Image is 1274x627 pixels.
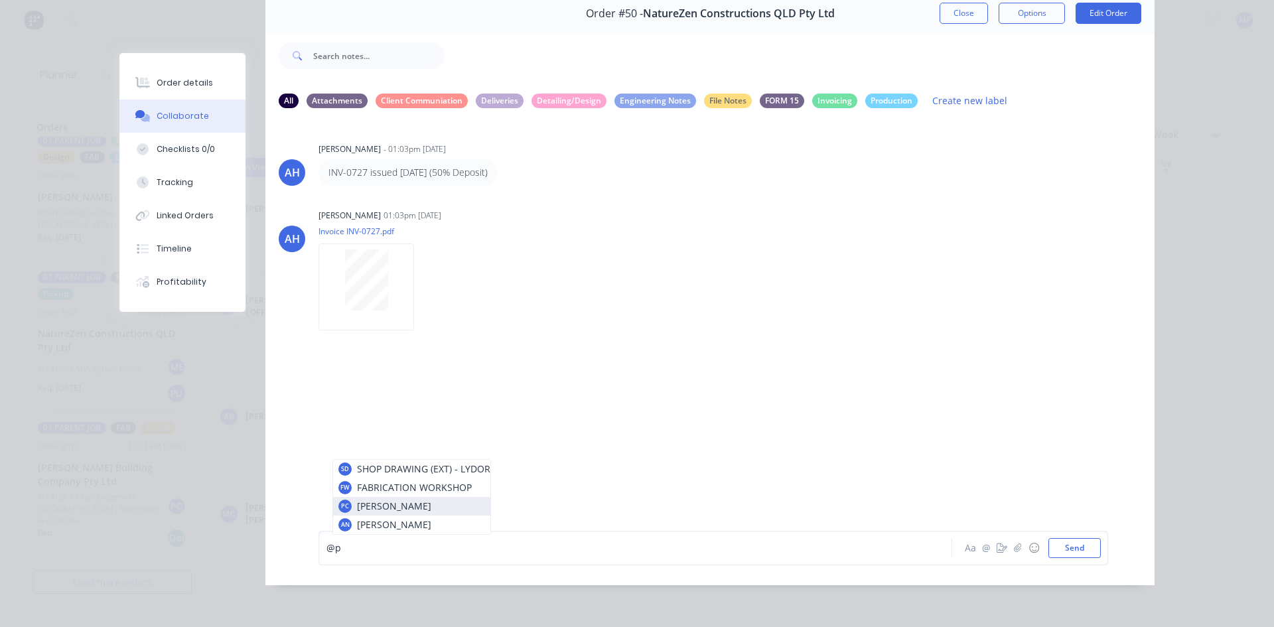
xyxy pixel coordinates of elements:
div: AN [341,520,350,529]
div: PC [341,502,349,511]
div: Profitability [157,276,206,288]
button: Linked Orders [119,199,246,232]
span: @p [326,541,341,554]
p: [PERSON_NAME] [357,518,431,531]
div: - 01:03pm [DATE] [384,143,446,155]
div: [PERSON_NAME] [318,143,381,155]
div: FW [340,483,350,492]
div: Timeline [157,243,192,255]
button: Close [940,3,988,24]
div: Collaborate [157,110,209,122]
div: AH [285,231,300,247]
span: NatureZen Constructions QLD Pty Ltd [643,7,835,20]
p: Invoice INV-0727.pdf [318,226,427,237]
div: Checklists 0/0 [157,143,215,155]
button: Checklists 0/0 [119,133,246,166]
button: Edit Order [1076,3,1141,24]
p: FABRICATION WORKSHOP [357,480,472,494]
button: @ [978,540,994,556]
p: SHOP DRAWING (EXT) - LYDOR [357,462,490,476]
div: All [279,94,299,108]
div: Order details [157,77,213,89]
div: Invoicing [812,94,857,108]
div: [PERSON_NAME] [318,210,381,222]
span: Order #50 - [586,7,643,20]
div: Production [865,94,918,108]
button: Send [1048,538,1101,558]
button: Aa [962,540,978,556]
div: 01:03pm [DATE] [384,210,441,222]
div: Client Communiation [376,94,468,108]
p: INV-0727 issued [DATE] (50% Deposit) [328,166,488,179]
div: Tracking [157,176,193,188]
button: Create new label [926,92,1015,109]
div: SD [341,464,349,474]
div: Linked Orders [157,210,214,222]
button: Order details [119,66,246,100]
div: File Notes [704,94,752,108]
button: Collaborate [119,100,246,133]
div: Attachments [307,94,368,108]
div: Detailing/Design [531,94,606,108]
button: Options [999,3,1065,24]
button: ☺ [1026,540,1042,556]
button: Timeline [119,232,246,265]
div: Deliveries [476,94,524,108]
input: Search notes... [313,42,445,69]
div: AH [285,165,300,180]
div: FORM 15 [760,94,804,108]
button: Tracking [119,166,246,199]
button: Profitability [119,265,246,299]
div: Engineering Notes [614,94,696,108]
p: [PERSON_NAME] [357,499,431,513]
